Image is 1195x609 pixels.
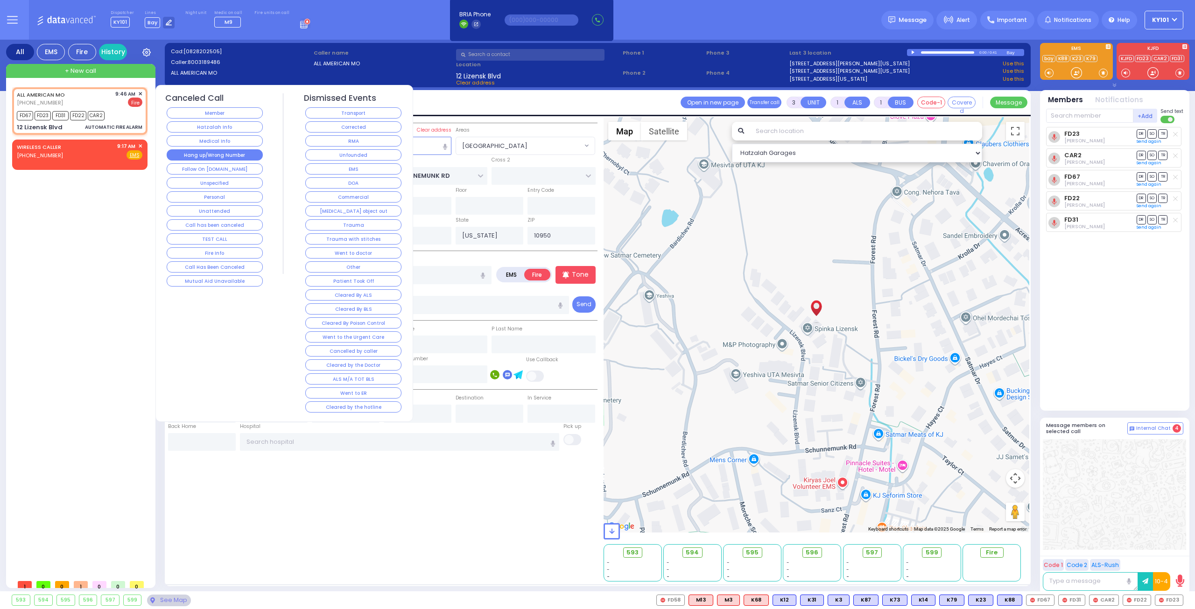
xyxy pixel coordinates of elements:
[1046,422,1127,434] h5: Message members on selected call
[606,520,637,532] img: Google
[1158,151,1167,160] span: TR
[305,289,401,301] button: Cleared By ALS
[968,595,993,606] div: K23
[882,595,907,606] div: K73
[305,247,401,259] button: Went to doctor
[773,595,796,606] div: BLS
[456,61,619,69] label: Location
[744,595,769,606] div: K68
[1147,129,1157,138] span: SO
[145,10,175,16] label: Lines
[167,107,263,119] button: Member
[1137,139,1161,144] a: Send again
[1089,595,1119,606] div: CAR2
[456,71,501,79] span: 12 Lizensk Blvd
[1137,224,1161,230] a: Send again
[1155,595,1183,606] div: FD23
[1145,11,1183,29] button: KY101
[138,142,142,150] span: ✕
[17,111,33,120] span: FD67
[305,345,401,357] button: Cancelled by caller
[828,595,850,606] div: K3
[55,581,69,588] span: 0
[305,177,401,189] button: DOA
[800,595,824,606] div: K31
[85,124,142,131] div: AUTOMATIC FIRE ALARM
[111,17,130,28] span: KY101
[656,595,685,606] div: FD58
[846,559,849,566] span: -
[1093,598,1098,602] img: red-radio-icon.svg
[1147,151,1157,160] span: SO
[667,566,669,573] span: -
[846,573,849,580] span: -
[773,595,796,606] div: K12
[35,111,51,120] span: FD23
[17,123,63,132] div: 12 Lizensk Blvd
[1147,172,1157,181] span: SO
[305,261,401,273] button: Other
[79,595,97,605] div: 596
[926,548,938,557] span: 599
[1064,180,1105,187] span: Isaac Hershkowiz
[1090,559,1120,571] button: ALS-Rush
[661,598,665,602] img: red-radio-icon.svg
[1153,572,1170,591] button: 10-4
[305,387,401,399] button: Went to ER
[526,356,558,364] label: Use Callback
[1042,55,1055,62] a: bay
[305,373,401,385] button: ALS M/A TOT BLS
[789,67,910,75] a: [STREET_ADDRESS][PERSON_NAME][US_STATE]
[1137,182,1161,187] a: Send again
[572,296,596,313] button: Send
[527,187,554,194] label: Entry Code
[1137,129,1146,138] span: DR
[37,44,65,60] div: EMS
[997,595,1022,606] div: BLS
[527,394,551,402] label: In Service
[623,69,703,77] span: Phone 2
[128,98,142,107] span: Fire
[986,548,998,557] span: Fire
[1127,422,1183,434] button: Internal Chat 4
[1158,172,1167,181] span: TR
[563,423,581,430] label: Pick up
[1147,194,1157,203] span: SO
[853,595,879,606] div: BLS
[997,16,1027,24] span: Important
[167,247,263,259] button: Fire Info
[305,233,401,245] button: Trauma with stitches
[1026,595,1054,606] div: FD67
[917,97,945,108] button: Code-1
[417,126,451,134] label: Clear address
[1170,55,1184,62] a: FD31
[882,595,907,606] div: BLS
[1137,151,1146,160] span: DR
[1064,159,1105,166] span: Isaac Friedman
[1084,55,1097,62] a: K79
[641,122,687,140] button: Show satellite imagery
[101,595,119,605] div: 597
[990,97,1027,108] button: Message
[667,559,669,566] span: -
[1152,55,1169,62] a: CAR2
[305,205,401,217] button: [MEDICAL_DATA] object out
[305,149,401,161] button: Unfounded
[572,270,589,280] p: Tone
[606,520,637,532] a: Open this area in Google Maps (opens a new window)
[1048,95,1083,105] button: Members
[527,217,534,224] label: ZIP
[1136,425,1171,432] span: Internal Chat
[806,548,818,557] span: 596
[787,573,789,580] span: -
[305,401,401,413] button: Cleared by the hotline
[147,595,191,606] div: See map
[1160,115,1175,124] label: Turn off text
[906,573,909,580] span: -
[305,107,401,119] button: Transport
[787,566,789,573] span: -
[524,269,550,280] label: Fire
[607,559,610,566] span: -
[124,595,141,605] div: 599
[183,48,222,55] span: [0828202505]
